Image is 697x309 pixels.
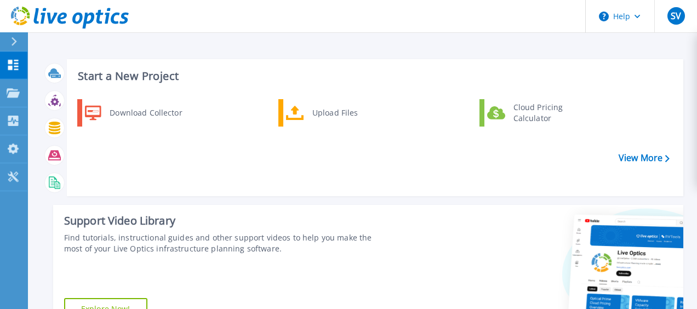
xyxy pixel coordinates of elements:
[64,214,392,228] div: Support Video Library
[278,99,391,127] a: Upload Files
[479,99,592,127] a: Cloud Pricing Calculator
[64,232,392,254] div: Find tutorials, instructional guides and other support videos to help you make the most of your L...
[508,102,589,124] div: Cloud Pricing Calculator
[671,12,681,20] span: SV
[307,102,388,124] div: Upload Files
[77,99,190,127] a: Download Collector
[104,102,187,124] div: Download Collector
[619,153,670,163] a: View More
[78,70,669,82] h3: Start a New Project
